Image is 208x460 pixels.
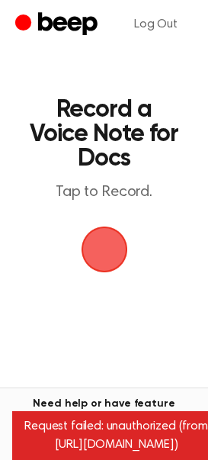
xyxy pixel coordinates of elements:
a: Log Out [119,6,193,43]
h1: Record a Voice Note for Docs [27,98,181,171]
p: Tap to Record. [27,183,181,202]
span: Contact us [9,424,199,451]
a: Beep [15,10,101,40]
img: Beep Logo [82,227,127,272]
